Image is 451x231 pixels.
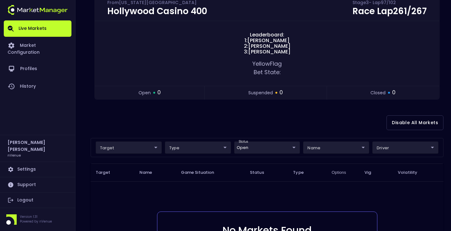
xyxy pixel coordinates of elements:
span: Target [96,170,118,175]
img: logo [8,5,68,15]
span: 0 [157,89,161,97]
span: Vig [364,170,379,175]
span: 3: [PERSON_NAME] [242,49,292,55]
label: status [239,140,248,144]
div: Stage 3 - Lap 97 / 102 [352,1,427,6]
div: From [US_STATE][GEOGRAPHIC_DATA] [107,1,207,6]
span: closed [370,90,386,96]
span: 0 [279,89,283,97]
a: Market Configuration [4,37,71,60]
div: target [372,141,438,154]
span: 1: [PERSON_NAME] [243,38,291,43]
div: target [234,141,300,154]
h3: nVenue [8,153,21,157]
span: Leaderboard: [248,32,286,38]
span: Type [293,170,312,175]
button: Disable All Markets [386,115,443,130]
div: Hollywood Casino 400 [107,7,207,16]
div: target [303,141,369,154]
a: Logout [4,193,71,208]
a: History [4,78,71,95]
span: Status [250,170,272,175]
p: Version 1.31 [20,214,52,219]
span: Name [139,170,161,175]
a: Settings [4,162,71,177]
a: Live Markets [4,20,71,37]
span: yellow Flag [252,60,282,68]
div: Race Lap 261 / 267 [352,7,427,16]
a: Profiles [4,60,71,78]
a: Support [4,177,71,192]
h2: [PERSON_NAME] [PERSON_NAME] [8,139,68,153]
div: Version 1.31Powered by nVenue [4,214,71,225]
div: target [165,141,231,154]
span: suspended [248,90,273,96]
div: target [96,141,162,154]
span: Volatility [398,170,426,175]
span: 2: [PERSON_NAME] [242,43,292,49]
p: Powered by nVenue [20,219,52,224]
span: Game Situation [181,170,223,175]
span: Bet State: [254,68,281,76]
span: 0 [392,89,396,97]
span: open [138,90,151,96]
th: Options [327,163,359,181]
